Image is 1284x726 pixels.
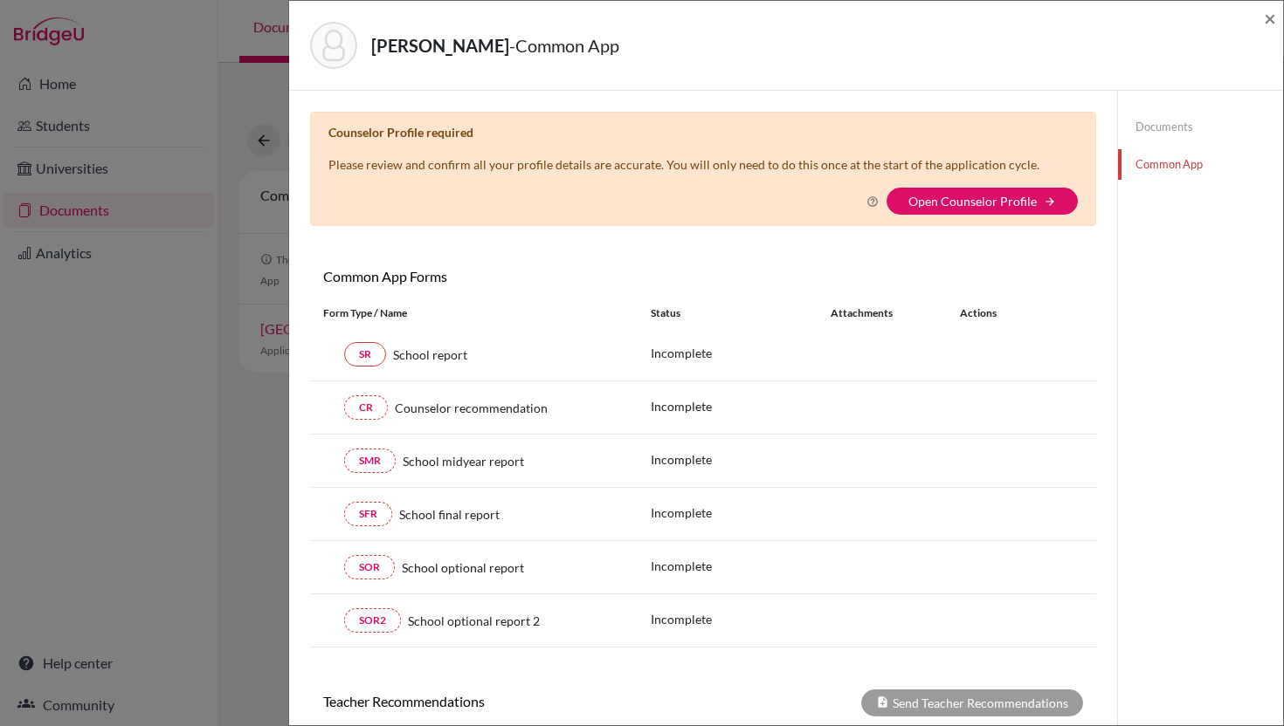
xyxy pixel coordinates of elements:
[310,268,703,284] h6: Common App Forms
[651,503,831,522] p: Incomplete
[509,35,619,56] span: - Common App
[939,305,1047,321] div: Actions
[408,612,540,630] span: School optional report 2
[1044,195,1056,208] i: arrow_forward
[861,689,1083,716] div: Send Teacher Recommendations
[344,608,401,633] a: SOR2
[887,188,1078,215] button: Open Counselor Profilearrow_forward
[395,399,548,417] span: Counselor recommendation
[1264,5,1276,31] span: ×
[651,450,831,469] p: Incomplete
[371,35,509,56] strong: [PERSON_NAME]
[310,305,638,321] div: Form Type / Name
[651,344,831,362] p: Incomplete
[1118,149,1283,180] a: Common App
[328,155,1039,174] p: Please review and confirm all your profile details are accurate. You will only need to do this on...
[831,305,939,321] div: Attachments
[328,125,473,140] b: Counselor Profile required
[344,395,388,420] a: CR
[908,194,1037,209] a: Open Counselor Profile
[1264,8,1276,29] button: Close
[651,305,831,321] div: Status
[344,502,392,526] a: SFR
[310,693,703,709] h6: Teacher Recommendations
[651,610,831,628] p: Incomplete
[403,452,524,470] span: School midyear report
[399,505,500,524] span: School final report
[344,449,396,473] a: SMR
[344,555,395,579] a: SOR
[651,397,831,415] p: Incomplete
[393,346,467,364] span: School report
[402,558,524,577] span: School optional report
[651,557,831,575] p: Incomplete
[1118,112,1283,142] a: Documents
[344,342,386,366] a: SR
